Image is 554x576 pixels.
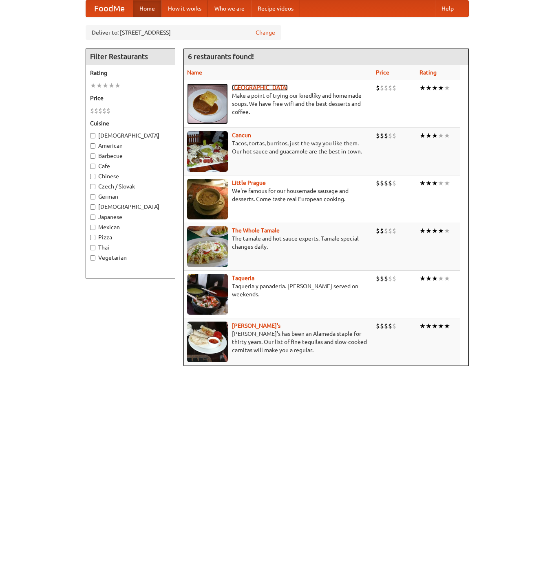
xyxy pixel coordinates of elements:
[90,172,171,180] label: Chinese
[90,203,171,211] label: [DEMOGRAPHIC_DATA]
[90,81,96,90] li: ★
[376,69,389,76] a: Price
[90,162,171,170] label: Cafe
[426,179,432,188] li: ★
[232,322,280,329] a: [PERSON_NAME]'s
[90,174,95,179] input: Chinese
[208,0,251,17] a: Who we are
[444,322,450,331] li: ★
[419,179,426,188] li: ★
[90,131,171,140] label: [DEMOGRAPHIC_DATA]
[90,153,95,159] input: Barbecue
[232,84,288,91] b: [GEOGRAPHIC_DATA]
[432,83,438,92] li: ★
[426,322,432,331] li: ★
[432,322,438,331] li: ★
[106,106,110,115] li: $
[376,83,380,92] li: $
[426,83,432,92] li: ★
[90,215,95,220] input: Japanese
[232,227,280,234] a: The Whole Tamale
[384,131,388,140] li: $
[444,179,450,188] li: ★
[392,179,396,188] li: $
[102,106,106,115] li: $
[108,81,115,90] li: ★
[435,0,460,17] a: Help
[380,179,384,188] li: $
[232,180,266,186] a: Little Prague
[426,226,432,235] li: ★
[388,179,392,188] li: $
[376,131,380,140] li: $
[388,226,392,235] li: $
[380,274,384,283] li: $
[438,131,444,140] li: ★
[133,0,161,17] a: Home
[187,179,228,219] img: littleprague.jpg
[187,322,228,362] img: pedros.jpg
[90,193,171,201] label: German
[444,274,450,283] li: ★
[384,322,388,331] li: $
[86,48,175,65] h4: Filter Restaurants
[90,254,171,262] label: Vegetarian
[380,83,384,92] li: $
[251,0,300,17] a: Recipe videos
[161,0,208,17] a: How it works
[392,131,396,140] li: $
[90,119,171,127] h5: Cuisine
[96,81,102,90] li: ★
[376,274,380,283] li: $
[90,213,171,221] label: Japanese
[392,83,396,92] li: $
[98,106,102,115] li: $
[90,245,95,250] input: Thai
[115,81,121,90] li: ★
[90,235,95,240] input: Pizza
[187,234,370,251] p: The tamale and hot sauce experts. Tamale special changes daily.
[90,255,95,261] input: Vegetarian
[187,187,370,203] p: We're famous for our housemade sausage and desserts. Come taste real European cooking.
[187,274,228,315] img: taqueria.jpg
[90,184,95,189] input: Czech / Slovak
[232,275,254,281] a: Taqueria
[256,28,275,37] a: Change
[392,322,396,331] li: $
[419,69,437,76] a: Rating
[90,143,95,149] input: American
[90,164,95,169] input: Cafe
[438,179,444,188] li: ★
[86,0,133,17] a: FoodMe
[432,274,438,283] li: ★
[232,132,251,138] a: Cancun
[388,131,392,140] li: $
[187,69,202,76] a: Name
[90,204,95,210] input: [DEMOGRAPHIC_DATA]
[432,179,438,188] li: ★
[90,182,171,191] label: Czech / Slovak
[187,83,228,124] img: czechpoint.jpg
[388,274,392,283] li: $
[426,131,432,140] li: ★
[376,179,380,188] li: $
[94,106,98,115] li: $
[384,179,388,188] li: $
[392,274,396,283] li: $
[388,322,392,331] li: $
[187,330,370,354] p: [PERSON_NAME]'s has been an Alameda staple for thirty years. Our list of fine tequilas and slow-c...
[102,81,108,90] li: ★
[444,131,450,140] li: ★
[438,274,444,283] li: ★
[384,83,388,92] li: $
[90,106,94,115] li: $
[90,152,171,160] label: Barbecue
[444,226,450,235] li: ★
[376,322,380,331] li: $
[187,92,370,116] p: Make a point of trying our knedlíky and homemade soups. We have free wifi and the best desserts a...
[376,226,380,235] li: $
